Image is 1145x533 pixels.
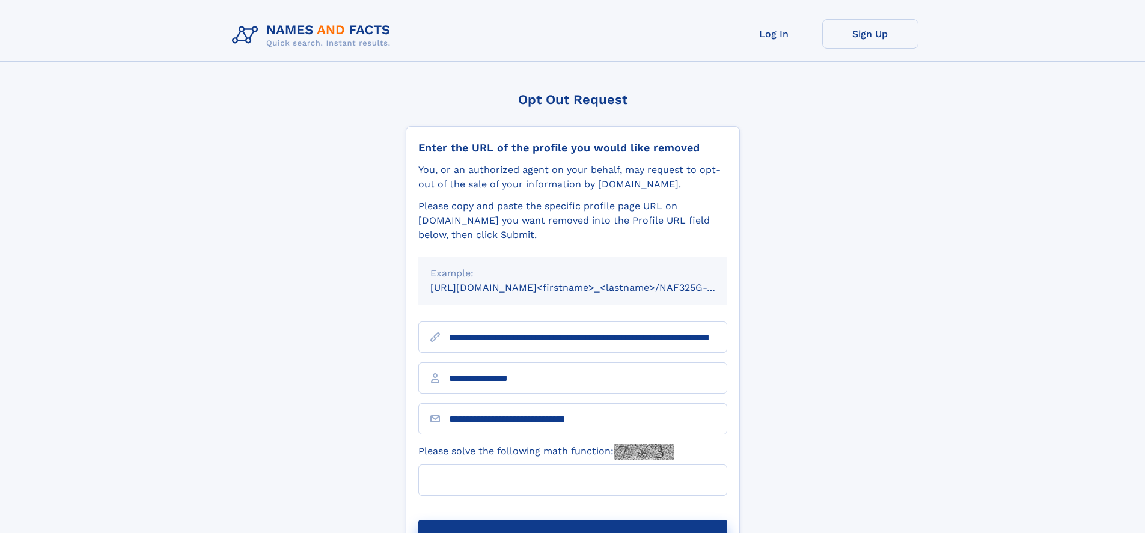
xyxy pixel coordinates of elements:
div: Opt Out Request [406,92,740,107]
div: Please copy and paste the specific profile page URL on [DOMAIN_NAME] you want removed into the Pr... [418,199,727,242]
a: Sign Up [822,19,918,49]
img: Logo Names and Facts [227,19,400,52]
div: You, or an authorized agent on your behalf, may request to opt-out of the sale of your informatio... [418,163,727,192]
small: [URL][DOMAIN_NAME]<firstname>_<lastname>/NAF325G-xxxxxxxx [430,282,750,293]
label: Please solve the following math function: [418,444,674,460]
div: Example: [430,266,715,281]
a: Log In [726,19,822,49]
div: Enter the URL of the profile you would like removed [418,141,727,154]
